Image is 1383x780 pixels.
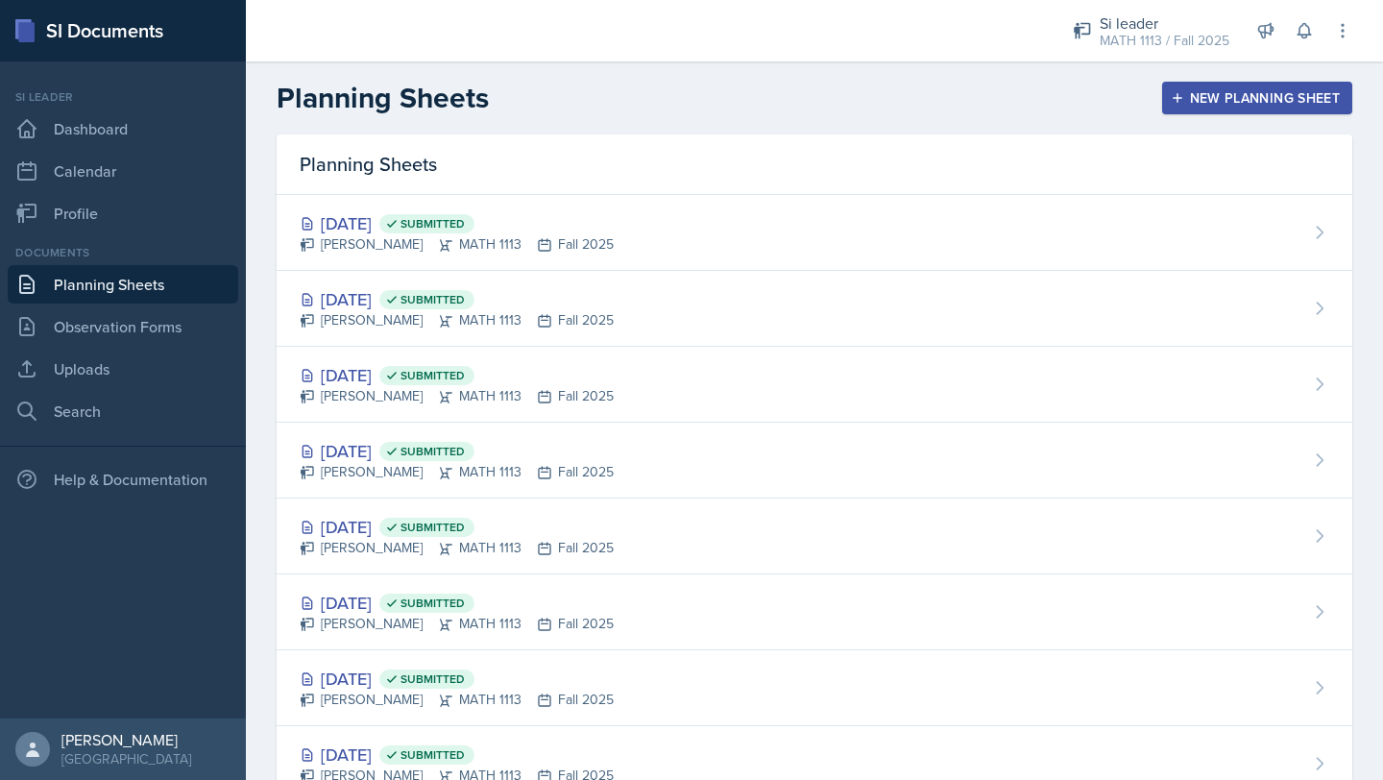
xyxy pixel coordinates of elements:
[277,195,1352,271] a: [DATE] Submitted [PERSON_NAME]MATH 1113Fall 2025
[400,292,465,307] span: Submitted
[300,210,614,236] div: [DATE]
[300,234,614,255] div: [PERSON_NAME] MATH 1113 Fall 2025
[300,514,614,540] div: [DATE]
[8,194,238,232] a: Profile
[400,747,465,763] span: Submitted
[400,444,465,459] span: Submitted
[61,749,191,768] div: [GEOGRAPHIC_DATA]
[8,460,238,499] div: Help & Documentation
[61,730,191,749] div: [PERSON_NAME]
[400,216,465,232] span: Submitted
[400,520,465,535] span: Submitted
[300,286,614,312] div: [DATE]
[300,362,614,388] div: [DATE]
[277,271,1352,347] a: [DATE] Submitted [PERSON_NAME]MATH 1113Fall 2025
[1162,82,1352,114] button: New Planning Sheet
[300,386,614,406] div: [PERSON_NAME] MATH 1113 Fall 2025
[300,666,614,692] div: [DATE]
[277,423,1352,499] a: [DATE] Submitted [PERSON_NAME]MATH 1113Fall 2025
[400,596,465,611] span: Submitted
[300,538,614,558] div: [PERSON_NAME] MATH 1113 Fall 2025
[8,110,238,148] a: Dashboard
[300,742,614,768] div: [DATE]
[8,244,238,261] div: Documents
[277,134,1352,195] div: Planning Sheets
[300,438,614,464] div: [DATE]
[300,690,614,710] div: [PERSON_NAME] MATH 1113 Fall 2025
[300,590,614,616] div: [DATE]
[8,392,238,430] a: Search
[400,368,465,383] span: Submitted
[1100,12,1229,35] div: Si leader
[277,81,489,115] h2: Planning Sheets
[8,265,238,304] a: Planning Sheets
[277,347,1352,423] a: [DATE] Submitted [PERSON_NAME]MATH 1113Fall 2025
[8,152,238,190] a: Calendar
[400,671,465,687] span: Submitted
[300,462,614,482] div: [PERSON_NAME] MATH 1113 Fall 2025
[1175,90,1340,106] div: New Planning Sheet
[8,88,238,106] div: Si leader
[300,310,614,330] div: [PERSON_NAME] MATH 1113 Fall 2025
[277,650,1352,726] a: [DATE] Submitted [PERSON_NAME]MATH 1113Fall 2025
[1100,31,1229,51] div: MATH 1113 / Fall 2025
[8,307,238,346] a: Observation Forms
[8,350,238,388] a: Uploads
[277,574,1352,650] a: [DATE] Submitted [PERSON_NAME]MATH 1113Fall 2025
[277,499,1352,574] a: [DATE] Submitted [PERSON_NAME]MATH 1113Fall 2025
[300,614,614,634] div: [PERSON_NAME] MATH 1113 Fall 2025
